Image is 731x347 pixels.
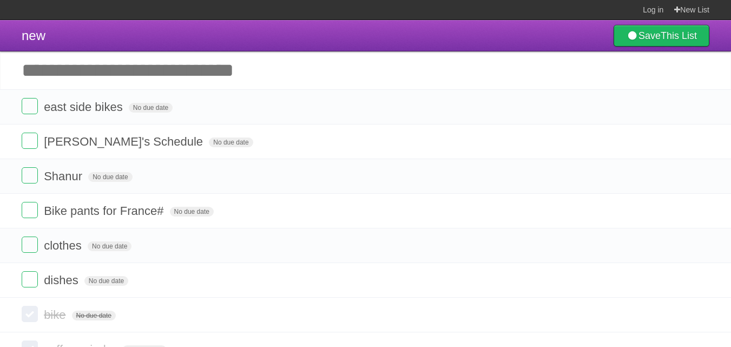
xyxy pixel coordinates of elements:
[44,308,68,322] span: bike
[72,311,116,320] span: No due date
[44,100,126,114] span: east side bikes
[44,273,81,287] span: dishes
[22,98,38,114] label: Done
[209,138,253,147] span: No due date
[22,133,38,149] label: Done
[22,271,38,287] label: Done
[44,135,206,148] span: [PERSON_NAME]'s Schedule
[44,204,166,218] span: Bike pants for France#
[170,207,214,217] span: No due date
[22,237,38,253] label: Done
[22,202,38,218] label: Done
[44,169,85,183] span: Shanur
[88,241,131,251] span: No due date
[22,28,45,43] span: new
[22,167,38,184] label: Done
[614,25,709,47] a: SaveThis List
[661,30,697,41] b: This List
[129,103,173,113] span: No due date
[44,239,84,252] span: clothes
[88,172,132,182] span: No due date
[22,306,38,322] label: Done
[84,276,128,286] span: No due date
